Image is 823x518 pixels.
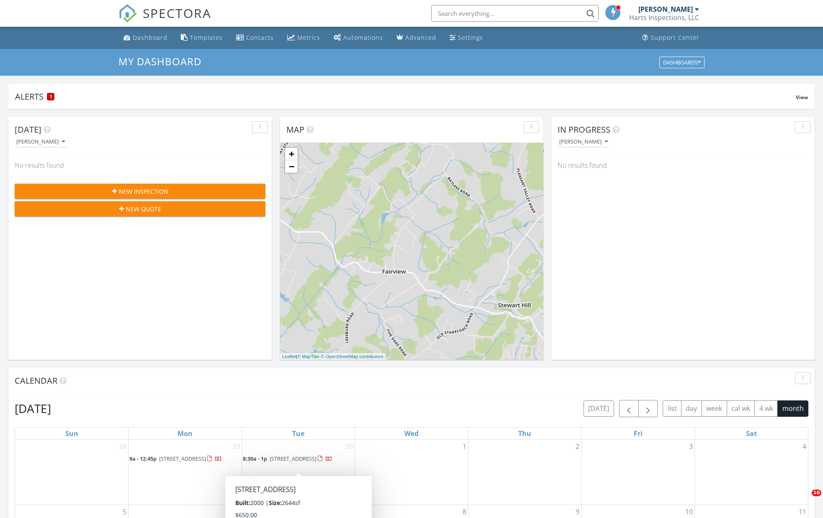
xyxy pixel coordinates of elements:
[343,33,383,41] div: Automations
[694,440,808,505] td: Go to October 4, 2025
[584,400,614,417] button: [DATE]
[280,353,386,360] div: |
[159,455,206,462] span: [STREET_ADDRESS]
[285,148,298,160] a: Zoom in
[242,440,355,505] td: Go to September 30, 2025
[558,124,610,135] span: In Progress
[231,440,242,453] a: Go to September 29, 2025
[129,454,241,464] a: 9a - 12:45p [STREET_ADDRESS]
[681,400,702,417] button: day
[15,400,51,417] h2: [DATE]
[129,455,157,462] span: 9a - 12:45p
[282,354,296,359] a: Leaflet
[405,33,436,41] div: Advanced
[190,33,223,41] div: Templates
[795,490,815,510] iframe: Intercom live chat
[638,400,658,417] button: Next month
[118,4,137,23] img: The Best Home Inspection Software - Spectora
[344,440,355,453] a: Go to September 30, 2025
[15,440,129,505] td: Go to September 28, 2025
[15,184,265,199] button: New Inspection
[632,428,644,439] a: Friday
[233,30,277,46] a: Contacts
[286,124,304,135] span: Map
[687,440,694,453] a: Go to October 3, 2025
[355,440,468,505] td: Go to October 1, 2025
[458,33,483,41] div: Settings
[702,400,727,417] button: week
[243,454,354,464] a: 8:30a - 1p [STREET_ADDRESS]
[284,30,324,46] a: Metrics
[246,33,274,41] div: Contacts
[8,154,272,177] div: No results found
[285,160,298,173] a: Zoom out
[581,440,695,505] td: Go to October 3, 2025
[176,428,194,439] a: Monday
[143,4,211,22] span: SPECTORA
[129,455,222,462] a: 9a - 12:45p [STREET_ADDRESS]
[129,440,242,505] td: Go to September 29, 2025
[651,33,700,41] div: Support Center
[619,400,639,417] button: Previous month
[796,94,808,101] span: View
[663,59,701,65] div: Dashboards
[321,354,383,359] a: © OpenStreetMap contributors
[517,428,533,439] a: Thursday
[727,400,755,417] button: cal wk
[754,400,778,417] button: 4 wk
[118,54,201,68] span: My Dashboard
[639,30,703,46] a: Support Center
[243,455,267,462] span: 8:30a - 1p
[801,440,808,453] a: Go to October 4, 2025
[15,201,265,216] button: New Quote
[574,440,581,453] a: Go to October 2, 2025
[119,187,168,196] span: New Inspection
[270,455,316,462] span: [STREET_ADDRESS]
[177,30,226,46] a: Templates
[638,5,693,13] div: [PERSON_NAME]
[15,91,796,102] div: Alerts
[558,136,610,148] button: [PERSON_NAME]
[50,94,52,100] span: 1
[446,30,486,46] a: Settings
[118,11,211,29] a: SPECTORA
[15,136,67,148] button: [PERSON_NAME]
[559,139,608,145] div: [PERSON_NAME]
[15,375,57,386] span: Calendar
[551,154,815,177] div: No results found
[812,490,821,496] span: 10
[117,440,128,453] a: Go to September 28, 2025
[744,428,759,439] a: Saturday
[468,440,581,505] td: Go to October 2, 2025
[291,428,306,439] a: Tuesday
[16,139,65,145] div: [PERSON_NAME]
[663,400,682,417] button: list
[330,30,386,46] a: Automations (Basic)
[297,354,320,359] a: © MapTiler
[64,428,80,439] a: Sunday
[629,13,699,22] div: Harts Inspections, LLC
[133,33,167,41] div: Dashboard
[403,428,420,439] a: Wednesday
[393,30,440,46] a: Advanced
[15,124,41,135] span: [DATE]
[297,33,320,41] div: Metrics
[659,56,705,68] button: Dashboards
[243,455,332,462] a: 8:30a - 1p [STREET_ADDRESS]
[126,205,161,213] span: New Quote
[461,440,468,453] a: Go to October 1, 2025
[431,5,599,22] input: Search everything...
[777,400,808,417] button: month
[120,30,171,46] a: Dashboard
